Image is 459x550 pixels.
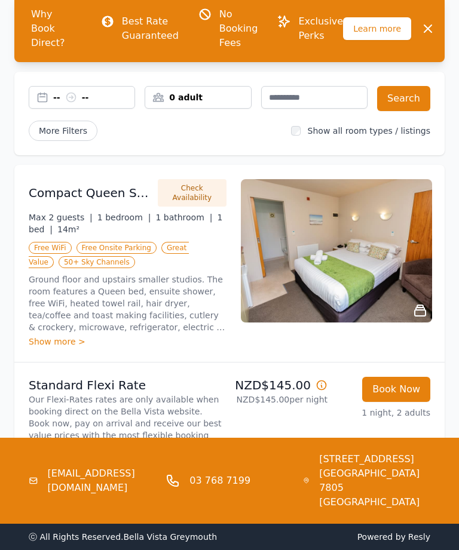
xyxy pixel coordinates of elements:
label: Show all room types / listings [308,126,430,136]
span: 1 bedroom | [97,213,151,222]
span: Free WiFi [29,242,72,254]
a: 03 768 7199 [189,474,250,488]
h3: Compact Queen Studio [29,185,151,201]
span: Free Onsite Parking [76,242,157,254]
span: More Filters [29,121,97,141]
a: [EMAIL_ADDRESS][DOMAIN_NAME] [48,466,157,495]
p: 1 night, 2 adults [337,407,430,419]
span: Learn more [343,17,411,40]
p: No Booking Fees [219,7,258,50]
span: 50+ Sky Channels [59,256,135,268]
div: -- -- [53,91,134,103]
div: Show more > [29,336,227,348]
span: ⓒ All Rights Reserved. Bella Vista Greymouth [29,532,217,542]
button: Book Now [362,377,430,402]
div: 0 adult [145,91,250,103]
p: Best Rate Guaranteed [122,14,179,43]
span: [STREET_ADDRESS] [319,452,430,466]
button: Search [377,86,430,111]
p: Standard Flexi Rate [29,377,225,394]
span: [GEOGRAPHIC_DATA] 7805 [GEOGRAPHIC_DATA] [319,466,430,509]
span: Max 2 guests | [29,213,93,222]
p: Our Flexi-Rates rates are only available when booking direct on the Bella Vista website. Book now... [29,394,225,453]
p: Exclusive Perks [298,14,343,43]
span: Why Book Direct? [22,2,81,55]
button: Check Availability [158,179,227,207]
p: Ground floor and upstairs smaller studios. The room features a Queen bed, ensuite shower, free Wi... [29,274,227,333]
p: NZD$145.00 per night [234,394,328,405]
span: 1 bathroom | [155,213,212,222]
span: Powered by [234,531,430,543]
p: NZD$145.00 [234,377,328,394]
span: 14m² [57,225,79,234]
a: Resly [408,532,430,542]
